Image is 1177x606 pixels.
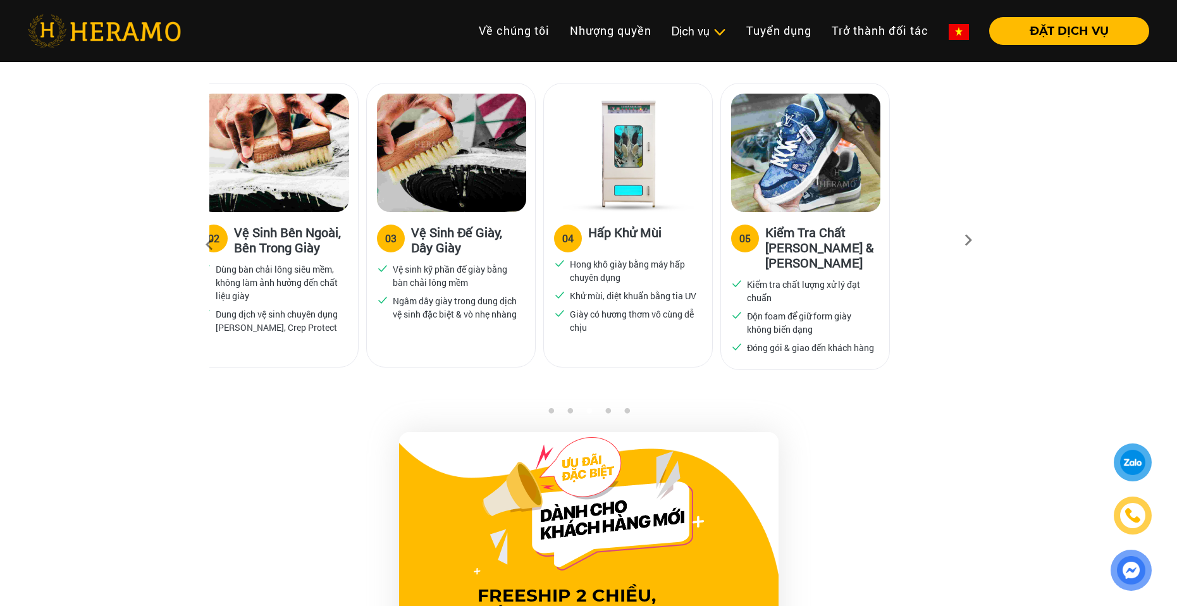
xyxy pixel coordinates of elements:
[385,231,397,246] div: 03
[377,294,388,306] img: checked.svg
[216,307,343,334] p: Dung dịch vệ sinh chuyên dụng [PERSON_NAME], Crep Protect
[570,289,696,302] p: Khử mùi, diệt khuẩn bằng tia UV
[545,407,557,420] button: 1
[739,231,751,246] div: 05
[582,407,595,420] button: 3
[736,17,822,44] a: Tuyển dụng
[747,309,875,336] p: Độn foam để giữ form giày không biến dạng
[731,94,880,212] img: Heramo quy trinh ve sinh kiem tra chat luong dong goi
[411,225,525,255] h3: Vệ Sinh Đế Giày, Dây Giày
[570,257,698,284] p: Hong khô giày bằng máy hấp chuyên dụng
[377,263,388,274] img: checked.svg
[713,26,726,39] img: subToggleIcon
[822,17,939,44] a: Trở thành đối tác
[377,94,526,212] img: Heramo quy trinh ve sinh de giay day giay
[393,294,521,321] p: Ngâm dây giày trong dung dịch vệ sinh đặc biệt & vò nhẹ nhàng
[564,407,576,420] button: 2
[588,225,662,250] h3: Hấp Khử Mùi
[731,341,743,352] img: checked.svg
[234,225,348,255] h3: Vệ Sinh Bên Ngoài, Bên Trong Giày
[554,307,565,319] img: checked.svg
[949,24,969,40] img: vn-flag.png
[474,437,704,575] img: Offer Header
[554,94,703,212] img: Heramo quy trinh ve sinh hap khu mui giay bang may hap uv
[469,17,560,44] a: Về chúng tôi
[989,17,1149,45] button: ĐẶT DỊCH VỤ
[1114,497,1152,535] a: phone-icon
[672,23,726,40] div: Dịch vụ
[620,407,633,420] button: 5
[560,17,662,44] a: Nhượng quyền
[393,263,521,289] p: Vệ sinh kỹ phần đế giày bằng bàn chải lông mềm
[747,278,875,304] p: Kiểm tra chất lượng xử lý đạt chuẩn
[731,278,743,289] img: checked.svg
[28,15,181,47] img: heramo-logo.png
[601,407,614,420] button: 4
[554,257,565,269] img: checked.svg
[200,94,349,212] img: Heramo quy trinh ve sinh giay ben ngoai ben trong
[562,231,574,246] div: 04
[554,289,565,300] img: checked.svg
[979,25,1149,37] a: ĐẶT DỊCH VỤ
[747,341,874,354] p: Đóng gói & giao đến khách hàng
[731,309,743,321] img: checked.svg
[765,225,879,270] h3: Kiểm Tra Chất [PERSON_NAME] & [PERSON_NAME]
[570,307,698,334] p: Giày có hương thơm vô cùng dễ chịu
[216,263,343,302] p: Dùng bàn chải lông siêu mềm, không làm ảnh hưởng đến chất liệu giày
[1123,505,1143,525] img: phone-icon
